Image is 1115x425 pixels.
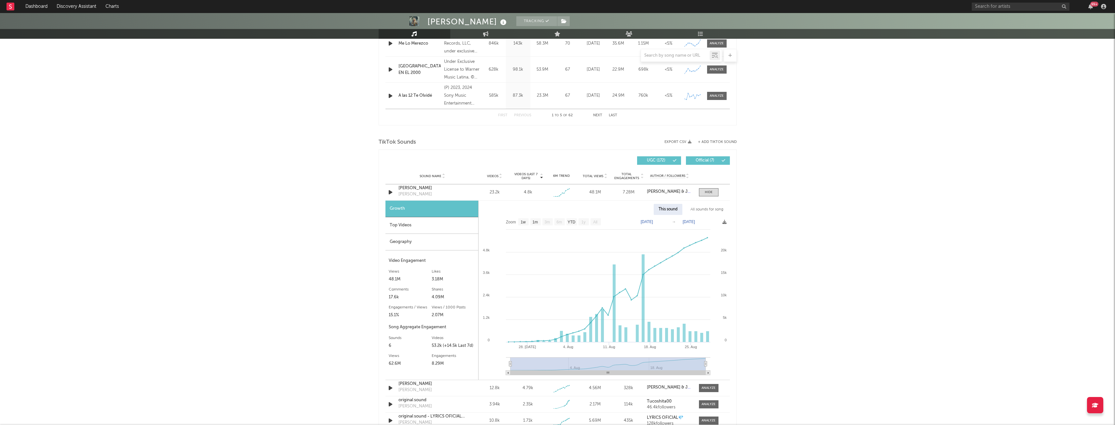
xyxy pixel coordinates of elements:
div: A las 12 Te Olvidé [398,92,441,99]
span: of [563,114,567,117]
span: Total Views [583,174,603,178]
span: Total Engagements [613,172,640,180]
div: Under Exclusive License to Warner Music Latina, © 2023 Kira Records, LLC [444,58,480,81]
a: Tucoshita00 [647,399,692,404]
a: [PERSON_NAME] [398,185,467,191]
div: Views [389,352,432,360]
div: 3.18M [432,276,475,283]
div: 22.9M [607,66,629,73]
div: 53.9M [532,66,553,73]
a: original sound - LYRICS OFICIAL💎 [398,413,467,420]
span: to [555,114,559,117]
div: All sounds for song [686,204,728,215]
div: [GEOGRAPHIC_DATA] EN EL 2000 [398,63,441,76]
text: 25. Aug [685,345,697,349]
div: 7.28M [613,189,644,196]
strong: Tucoshita00 [647,399,672,404]
button: UGC(172) [637,156,681,165]
div: 15.1% [389,311,432,319]
div: 67 [556,66,579,73]
text: 1.2k [483,316,490,319]
div: 8.29M [432,360,475,368]
a: [PERSON_NAME] [398,381,467,387]
div: 435k [613,418,644,424]
text: → [672,220,676,224]
text: 4. Aug [563,345,573,349]
text: 20k [721,248,727,252]
button: Export CSV [664,140,691,144]
strong: [PERSON_NAME] & JQuiles [647,190,700,194]
text: 28. [DATE] [519,345,536,349]
div: 48.1M [389,276,432,283]
div: Likes [432,268,475,276]
span: Videos [487,174,498,178]
div: [PERSON_NAME] [427,16,508,27]
div: <5% [658,66,679,73]
div: 328k [613,385,644,391]
strong: LYRICS OFICIAL💎 [647,416,683,420]
div: 585k [483,92,504,99]
span: Author / Followers [650,174,685,178]
text: 1w [521,220,526,224]
div: 23.2k [480,189,510,196]
text: 10k [721,293,727,297]
div: Engagements [432,352,475,360]
strong: [PERSON_NAME] & JQuiles [647,385,700,390]
text: 3m [544,220,550,224]
text: Zoom [506,220,516,224]
div: 58.3M [532,40,553,47]
text: 0 [487,338,489,342]
div: 846k [483,40,504,47]
div: 1 5 62 [544,112,580,120]
div: 17.6k [389,293,432,301]
div: <5% [658,92,679,99]
button: + Add TikTok Sound [698,140,737,144]
div: 2.35k [523,401,533,408]
a: LYRICS OFICIAL💎 [647,416,692,420]
a: original sound [398,397,467,404]
text: 6m [556,220,562,224]
input: Search by song name or URL [641,53,710,58]
div: 3.94k [480,401,510,408]
button: Tracking [516,16,557,26]
div: 87.3k [508,92,529,99]
div: 99 + [1090,2,1098,7]
div: 4.09M [432,293,475,301]
div: 2.17M [580,401,610,408]
div: 698k [633,66,654,73]
div: Sounds [389,334,432,342]
text: 18. Aug [644,345,656,349]
div: Comments [389,286,432,293]
text: 1y [581,220,585,224]
text: YTD [567,220,575,224]
div: Top Videos [385,217,478,234]
a: [PERSON_NAME] & JQuiles [647,385,692,390]
text: 5k [723,316,727,319]
a: [PERSON_NAME] & JQuiles [647,190,692,194]
div: [DATE] [582,92,604,99]
div: 12.8k [480,385,510,391]
text: 4.8k [483,248,490,252]
div: © 2024 Kira Records, LLC, under exclusive license to Warner Music Latina Inc. [444,32,480,55]
div: 6M Trend [546,174,577,178]
div: 4.8k [524,189,532,196]
div: Videos [432,334,475,342]
div: 35.6M [607,40,629,47]
div: 23.3M [532,92,553,99]
div: Engagements / Views [389,304,432,311]
div: [PERSON_NAME] [398,191,432,198]
div: 1.71k [523,418,533,424]
span: Videos (last 7 days) [513,172,539,180]
div: 53.2k (+14.5k Last 7d) [432,342,475,350]
text: 0 [724,338,726,342]
div: 10.8k [480,418,510,424]
div: 628k [483,66,504,73]
div: [PERSON_NAME] [398,387,432,393]
button: + Add TikTok Sound [691,140,737,144]
div: 760k [633,92,654,99]
div: 1.15M [633,40,654,47]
